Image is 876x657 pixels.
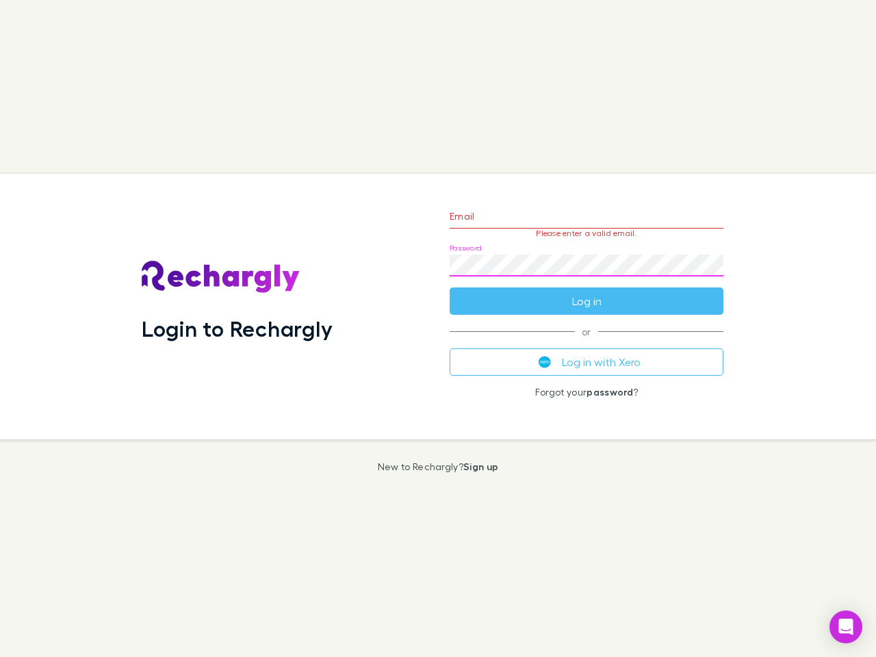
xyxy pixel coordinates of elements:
[450,331,723,332] span: or
[142,261,300,294] img: Rechargly's Logo
[450,387,723,398] p: Forgot your ?
[829,610,862,643] div: Open Intercom Messenger
[450,243,482,253] label: Password
[463,461,498,472] a: Sign up
[450,229,723,238] p: Please enter a valid email.
[587,386,633,398] a: password
[450,287,723,315] button: Log in
[450,348,723,376] button: Log in with Xero
[142,315,333,342] h1: Login to Rechargly
[378,461,499,472] p: New to Rechargly?
[539,356,551,368] img: Xero's logo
